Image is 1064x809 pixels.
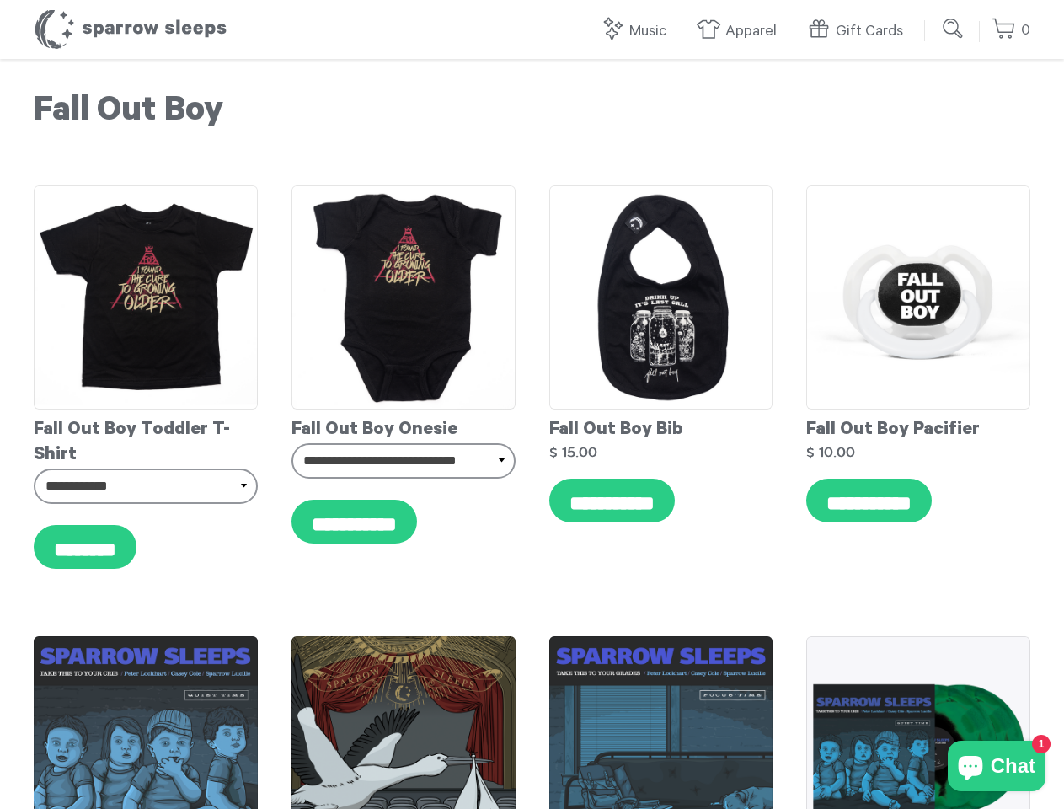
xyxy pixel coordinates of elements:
div: Fall Out Boy Onesie [291,410,516,443]
a: Music [600,13,675,50]
strong: $ 15.00 [549,445,597,459]
h1: Sparrow Sleeps [34,8,227,51]
a: Apparel [696,13,785,50]
a: 0 [992,13,1030,49]
div: Fall Out Boy Pacifier [806,410,1030,443]
div: Fall Out Boy Bib [549,410,773,443]
inbox-online-store-chat: Shopify online store chat [943,741,1051,796]
h1: Fall Out Boy [34,93,1030,135]
input: Submit [937,12,970,46]
img: fob-tee_grande.png [34,185,258,410]
img: fob-pacifier_grande.png [806,185,1030,410]
img: fob-bib_grande.png [549,185,773,410]
strong: $ 10.00 [806,445,855,459]
div: Fall Out Boy Toddler T-Shirt [34,410,258,469]
img: fob-onesie_grande.png [291,185,516,410]
a: Gift Cards [806,13,912,50]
